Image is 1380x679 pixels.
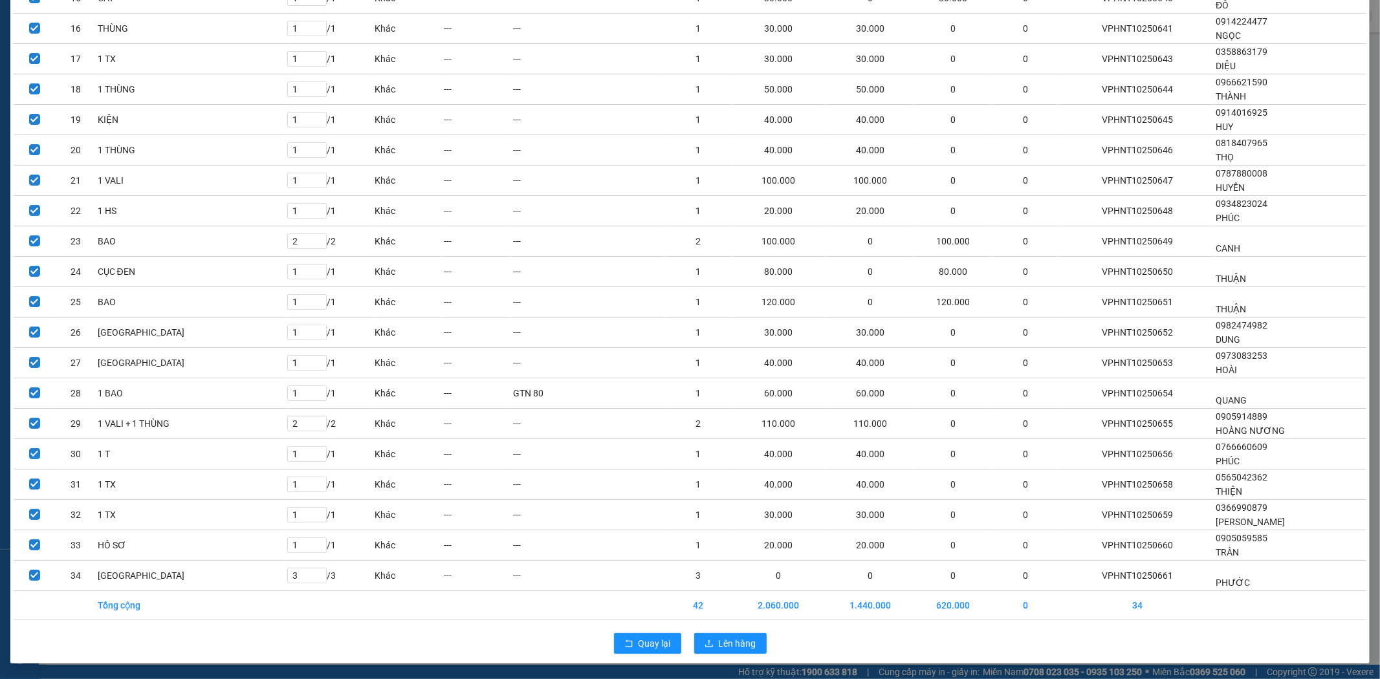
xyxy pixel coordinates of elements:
[991,74,1060,105] td: 0
[97,44,287,74] td: 1 TX
[374,500,443,530] td: Khác
[55,530,96,561] td: 33
[443,500,512,530] td: ---
[824,135,915,166] td: 40.000
[916,591,991,620] td: 620.000
[614,633,681,654] button: rollbackQuay lại
[916,196,991,226] td: 0
[1216,547,1239,557] span: TRÂN
[287,500,374,530] td: / 1
[991,409,1060,439] td: 0
[1060,44,1215,74] td: VPHNT10250643
[287,530,374,561] td: / 1
[1060,287,1215,318] td: VPHNT10250651
[1216,274,1246,284] span: THUẬN
[55,439,96,469] td: 30
[443,348,512,378] td: ---
[733,561,824,591] td: 0
[512,561,664,591] td: ---
[664,226,733,257] td: 2
[512,469,664,500] td: ---
[149,81,197,95] span: Chưa thu
[55,409,96,439] td: 29
[55,318,96,348] td: 26
[55,500,96,530] td: 32
[443,530,512,561] td: ---
[97,439,287,469] td: 1 T
[824,318,915,348] td: 30.000
[97,226,287,257] td: BAO
[287,287,374,318] td: / 1
[916,378,991,409] td: 0
[664,348,733,378] td: 1
[287,439,374,469] td: / 1
[664,530,733,561] td: 1
[824,469,915,500] td: 40.000
[1216,426,1285,436] span: HOÀNG NƯƠNG
[824,257,915,287] td: 0
[443,318,512,348] td: ---
[824,14,915,44] td: 30.000
[443,409,512,439] td: ---
[1216,533,1267,543] span: 0905059585
[1060,378,1215,409] td: VPHNT10250654
[719,636,756,651] span: Lên hàng
[991,226,1060,257] td: 0
[287,318,374,348] td: / 1
[733,348,824,378] td: 40.000
[97,257,287,287] td: CỤC ĐEN
[824,500,915,530] td: 30.000
[1216,152,1234,162] span: THỌ
[664,439,733,469] td: 1
[733,44,824,74] td: 30.000
[55,196,96,226] td: 22
[824,287,915,318] td: 0
[287,166,374,196] td: / 1
[705,639,714,649] span: upload
[374,44,443,74] td: Khác
[374,561,443,591] td: Khác
[97,287,287,318] td: BAO
[374,166,443,196] td: Khác
[374,378,443,409] td: Khác
[443,257,512,287] td: ---
[733,135,824,166] td: 40.000
[1216,442,1267,452] span: 0766660609
[97,378,287,409] td: 1 BAO
[1060,348,1215,378] td: VPHNT10250653
[374,348,443,378] td: Khác
[1216,107,1267,118] span: 0914016925
[664,287,733,318] td: 1
[287,348,374,378] td: / 1
[991,257,1060,287] td: 0
[733,257,824,287] td: 80.000
[287,14,374,44] td: / 1
[1216,456,1240,466] span: PHÚC
[664,196,733,226] td: 1
[1216,502,1267,513] span: 0366990879
[916,318,991,348] td: 0
[97,318,287,348] td: [GEOGRAPHIC_DATA]
[1216,213,1240,223] span: PHÚC
[443,439,512,469] td: ---
[991,166,1060,196] td: 0
[733,318,824,348] td: 30.000
[97,105,287,135] td: KIỆN
[55,561,96,591] td: 34
[1060,591,1215,620] td: 34
[991,44,1060,74] td: 0
[11,12,31,26] span: Gửi:
[733,14,824,44] td: 30.000
[916,439,991,469] td: 0
[55,135,96,166] td: 20
[916,561,991,591] td: 0
[97,196,287,226] td: 1 HS
[916,257,991,287] td: 80.000
[512,287,664,318] td: ---
[916,44,991,74] td: 0
[1060,74,1215,105] td: VPHNT10250644
[916,469,991,500] td: 0
[824,561,915,591] td: 0
[55,166,96,196] td: 21
[664,166,733,196] td: 1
